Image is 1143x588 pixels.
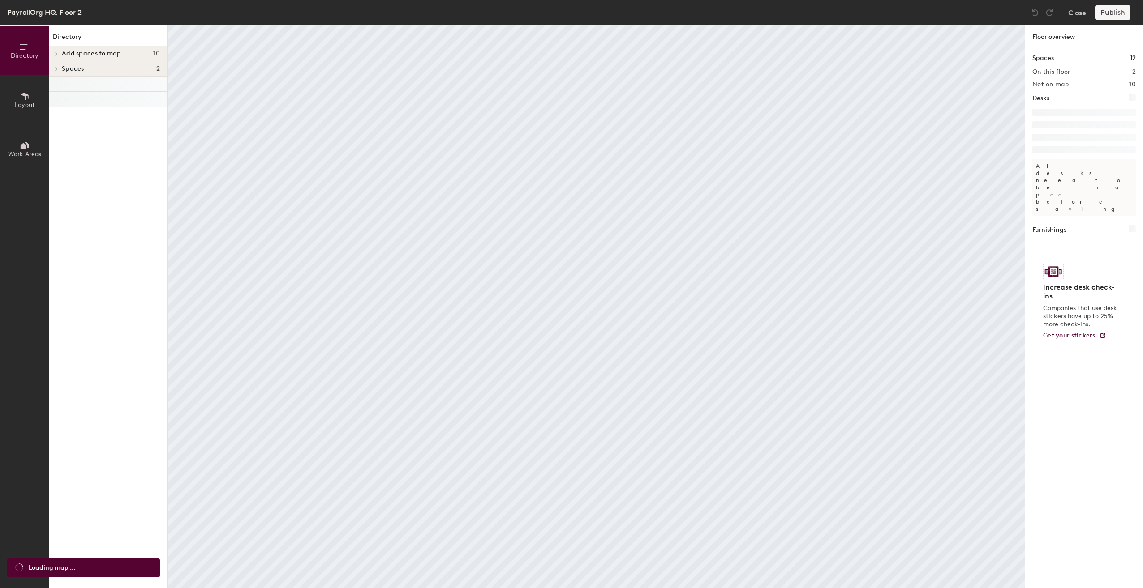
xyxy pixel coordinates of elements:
[1043,332,1106,340] a: Get your stickers
[1032,94,1049,103] h1: Desks
[8,150,41,158] span: Work Areas
[1132,68,1136,76] h2: 2
[1043,283,1120,301] h4: Increase desk check-ins
[62,65,84,72] span: Spaces
[1130,53,1136,63] h1: 12
[29,563,75,573] span: Loading map ...
[1043,332,1096,339] span: Get your stickers
[1032,159,1136,216] p: All desks need to be in a pod before saving
[153,50,160,57] span: 10
[1025,25,1143,46] h1: Floor overview
[15,101,35,109] span: Layout
[49,32,167,46] h1: Directory
[1129,81,1136,88] h2: 10
[168,25,1025,588] canvas: Map
[1043,264,1064,279] img: Sticker logo
[7,7,82,18] div: PayrollOrg HQ, Floor 2
[62,50,121,57] span: Add spaces to map
[1043,304,1120,328] p: Companies that use desk stickers have up to 25% more check-ins.
[1068,5,1086,20] button: Close
[1032,225,1066,235] h1: Furnishings
[1032,68,1070,76] h2: On this floor
[156,65,160,72] span: 2
[1045,8,1054,17] img: Redo
[1031,8,1040,17] img: Undo
[1032,53,1054,63] h1: Spaces
[11,52,39,60] span: Directory
[1032,81,1069,88] h2: Not on map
